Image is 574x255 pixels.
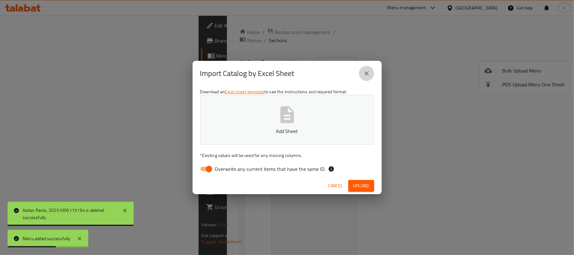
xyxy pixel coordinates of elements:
span: Cancel [328,182,343,190]
p: Existing values will be used for any missing columns. [200,152,374,159]
div: Italian Pasta, 20251006115134 is deleted successfully [23,207,116,221]
a: Excel sheet template [225,88,264,96]
div: Download an to see the instructions and required format. [193,86,382,177]
button: Cancel [326,180,346,192]
span: Overwrite any current items that have the same ID. [215,165,326,173]
p: Add Sheet [210,127,364,135]
button: close [359,66,374,81]
svg: If the overwrite option isn't selected, then the items that match an existing ID will be ignored ... [328,166,334,172]
div: Menu added successfully [23,235,71,242]
h2: Import Catalog by Excel Sheet [200,68,294,78]
button: Add Sheet [200,95,374,145]
button: Upload [348,180,374,192]
span: Upload [353,182,369,190]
